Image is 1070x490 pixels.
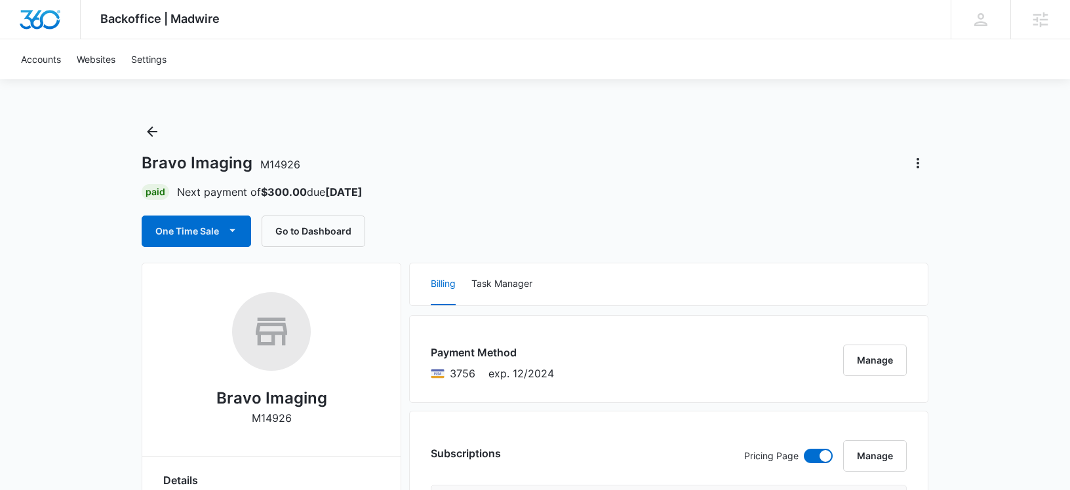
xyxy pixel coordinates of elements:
a: Websites [69,39,123,79]
strong: $300.00 [261,185,307,198]
h3: Payment Method [431,345,554,360]
p: Pricing Page [744,449,799,463]
h3: Subscriptions [431,445,501,461]
h1: Bravo Imaging [142,153,300,173]
span: Backoffice | Madwire [100,12,220,26]
div: Paid [142,184,169,200]
button: Manage [843,345,907,376]
strong: [DATE] [325,185,363,198]
span: M14926 [260,158,300,171]
button: Billing [431,263,456,305]
p: Next payment of due [177,184,363,200]
span: Visa ending with [450,366,475,381]
button: Actions [907,153,928,174]
span: exp. 12/2024 [488,366,554,381]
button: Back [142,121,163,142]
h2: Bravo Imaging [216,386,327,410]
button: Task Manager [471,263,532,305]
span: Details [163,472,198,488]
button: One Time Sale [142,216,251,247]
a: Settings [123,39,174,79]
a: Accounts [13,39,69,79]
button: Manage [843,440,907,472]
p: M14926 [252,410,292,426]
button: Go to Dashboard [262,216,365,247]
